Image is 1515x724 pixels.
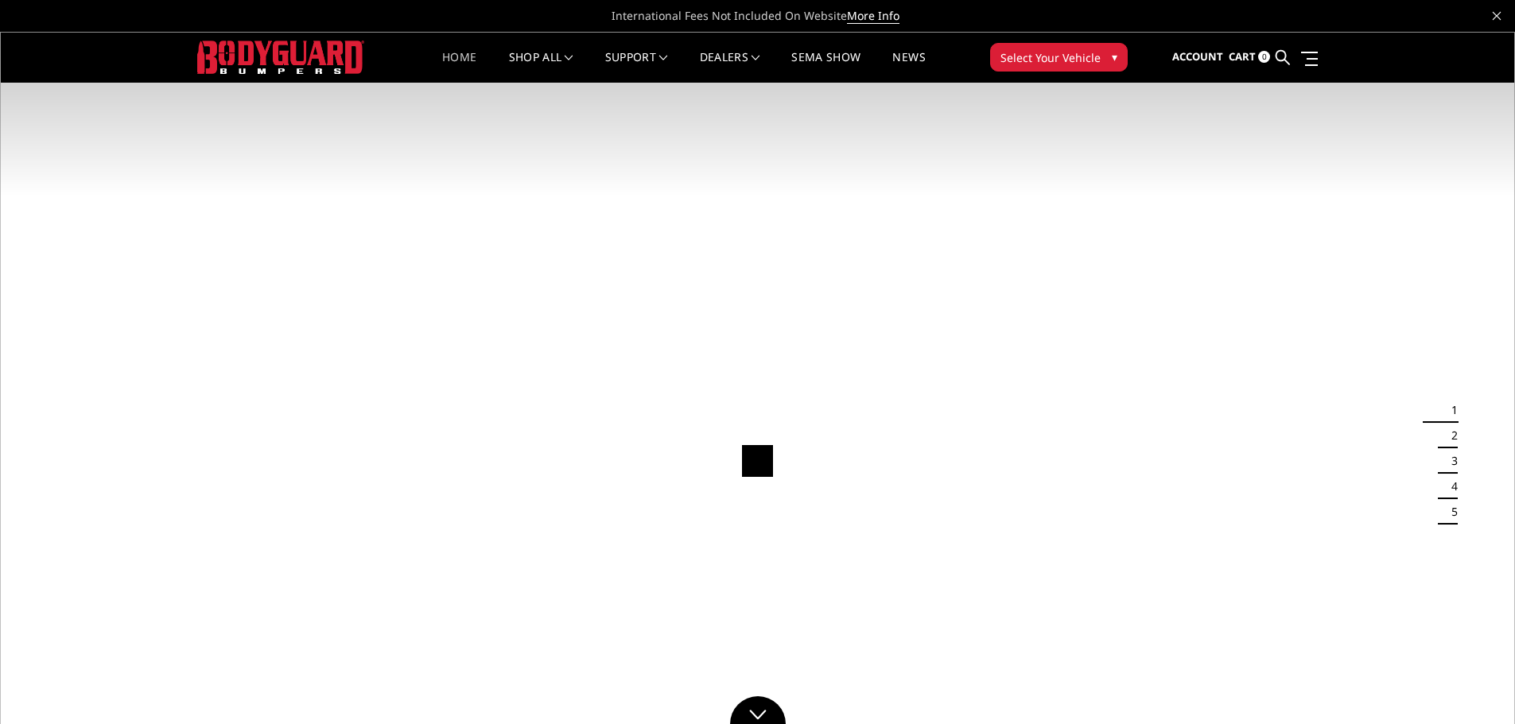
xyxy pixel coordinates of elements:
button: 1 of 5 [1442,397,1458,423]
button: 2 of 5 [1442,423,1458,448]
span: 0 [1258,51,1270,63]
a: Cart 0 [1229,36,1270,79]
a: shop all [509,52,573,83]
button: 5 of 5 [1442,499,1458,525]
a: Support [605,52,668,83]
button: 3 of 5 [1442,448,1458,474]
a: News [892,52,925,83]
button: Select Your Vehicle [990,43,1128,72]
a: Account [1172,36,1223,79]
button: 4 of 5 [1442,474,1458,499]
a: SEMA Show [791,52,860,83]
span: Select Your Vehicle [1000,49,1101,66]
span: Cart [1229,49,1256,64]
a: More Info [847,8,899,24]
a: Dealers [700,52,760,83]
span: ▾ [1112,48,1117,65]
img: BODYGUARD BUMPERS [197,41,364,73]
span: Account [1172,49,1223,64]
a: Click to Down [730,696,786,724]
a: Home [442,52,476,83]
